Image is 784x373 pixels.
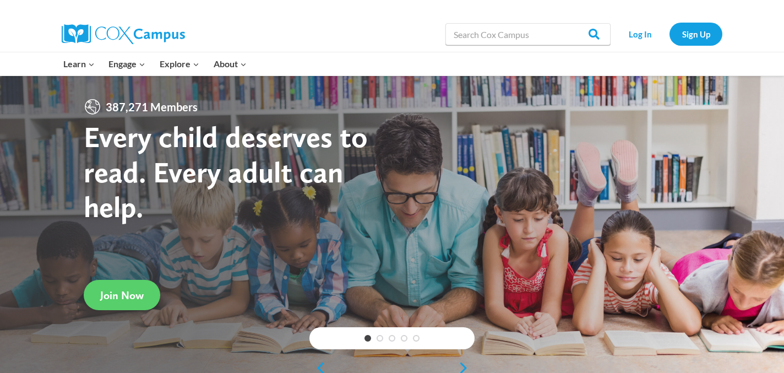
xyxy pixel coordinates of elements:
span: Learn [63,57,95,71]
a: 3 [389,335,395,342]
input: Search Cox Campus [445,23,611,45]
span: Explore [160,57,199,71]
a: Join Now [84,280,160,310]
a: Sign Up [669,23,722,45]
span: Join Now [100,289,144,302]
a: Log In [616,23,664,45]
a: 4 [401,335,407,342]
span: Engage [108,57,145,71]
img: Cox Campus [62,24,185,44]
nav: Primary Navigation [56,52,253,75]
span: 387,271 Members [101,98,202,116]
a: 1 [364,335,371,342]
span: About [214,57,247,71]
a: 2 [377,335,383,342]
a: 5 [413,335,420,342]
nav: Secondary Navigation [616,23,722,45]
strong: Every child deserves to read. Every adult can help. [84,119,368,224]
